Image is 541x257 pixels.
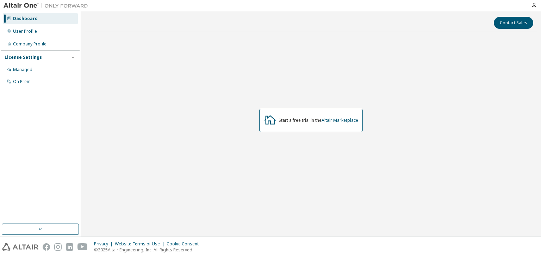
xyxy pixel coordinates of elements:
[13,79,31,84] div: On Prem
[94,241,115,247] div: Privacy
[4,2,92,9] img: Altair One
[494,17,533,29] button: Contact Sales
[2,243,38,251] img: altair_logo.svg
[66,243,73,251] img: linkedin.svg
[5,55,42,60] div: License Settings
[43,243,50,251] img: facebook.svg
[13,67,32,73] div: Managed
[115,241,167,247] div: Website Terms of Use
[94,247,203,253] p: © 2025 Altair Engineering, Inc. All Rights Reserved.
[13,41,46,47] div: Company Profile
[322,117,358,123] a: Altair Marketplace
[167,241,203,247] div: Cookie Consent
[77,243,88,251] img: youtube.svg
[54,243,62,251] img: instagram.svg
[13,29,37,34] div: User Profile
[13,16,38,21] div: Dashboard
[279,118,358,123] div: Start a free trial in the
